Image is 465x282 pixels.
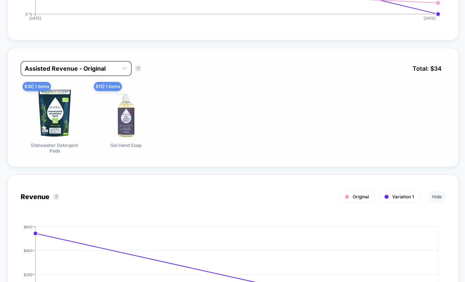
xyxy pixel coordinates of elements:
[392,194,414,199] span: Variation 1
[94,82,122,91] span: $ 15 | 1 items
[29,87,81,139] img: Dishwasher Detergent Pods
[25,11,33,16] tspan: 0 %
[135,66,141,71] button: ?
[428,191,445,203] button: Hide
[110,142,141,148] span: Gel Hand Soap
[409,61,445,76] span: Total: $ 34
[29,16,41,20] tspan: [DATE]
[24,224,33,229] tspan: $600
[27,142,82,154] span: Dishwasher Detergent Pods
[424,16,436,20] tspan: [DATE]
[100,87,152,139] img: Gel Hand Soap
[23,82,51,91] span: $ 18 | 1 items
[53,194,59,200] button: ?
[353,194,369,199] span: Original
